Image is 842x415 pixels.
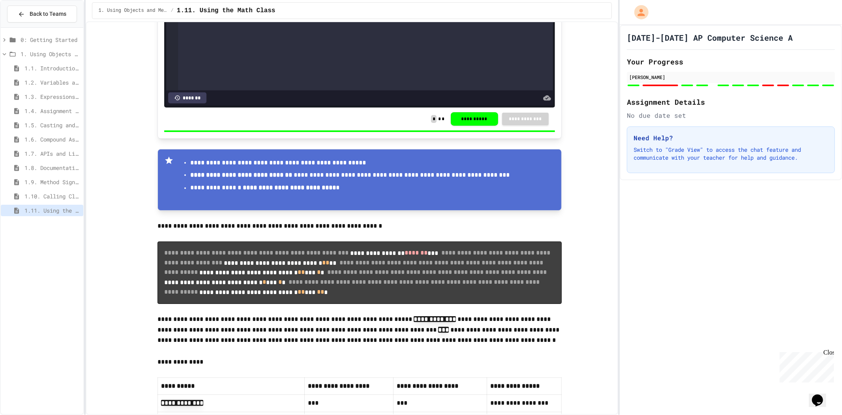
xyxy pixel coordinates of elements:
[24,64,80,72] span: 1.1. Introduction to Algorithms, Programming, and Compilers
[3,3,54,50] div: Chat with us now!Close
[626,3,651,21] div: My Account
[24,206,80,215] span: 1.11. Using the Math Class
[24,164,80,172] span: 1.8. Documentation with Comments and Preconditions
[24,92,80,101] span: 1.3. Expressions and Output [New]
[30,10,66,18] span: Back to Teams
[629,74,833,81] div: [PERSON_NAME]
[21,36,80,44] span: 0: Getting Started
[24,121,80,129] span: 1.5. Casting and Ranges of Values
[627,56,835,67] h2: Your Progress
[24,149,80,158] span: 1.7. APIs and Libraries
[627,96,835,108] h2: Assignment Details
[24,178,80,186] span: 1.9. Method Signatures
[627,111,835,120] div: No due date set
[24,135,80,143] span: 1.6. Compound Assignment Operators
[809,383,834,407] iframe: chat widget
[24,107,80,115] span: 1.4. Assignment and Input
[24,78,80,87] span: 1.2. Variables and Data Types
[776,349,834,383] iframe: chat widget
[634,146,828,162] p: Switch to "Grade View" to access the chat feature and communicate with your teacher for help and ...
[21,50,80,58] span: 1. Using Objects and Methods
[7,6,77,23] button: Back to Teams
[24,192,80,200] span: 1.10. Calling Class Methods
[171,8,174,14] span: /
[627,32,793,43] h1: [DATE]-[DATE] AP Computer Science A
[634,133,828,143] h3: Need Help?
[99,8,168,14] span: 1. Using Objects and Methods
[177,6,276,15] span: 1.11. Using the Math Class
